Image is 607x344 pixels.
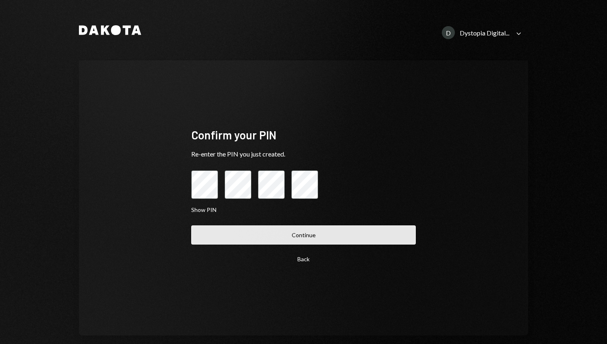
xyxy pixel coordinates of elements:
[191,170,218,199] input: pin code 1 of 4
[460,29,509,37] div: Dystopia Digital...
[191,206,216,214] button: Show PIN
[225,170,251,199] input: pin code 2 of 4
[191,249,416,269] button: Back
[191,225,416,245] button: Continue
[191,127,416,143] div: Confirm your PIN
[191,149,416,159] div: Re-enter the PIN you just created.
[291,170,318,199] input: pin code 4 of 4
[442,26,455,39] div: D
[258,170,285,199] input: pin code 3 of 4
